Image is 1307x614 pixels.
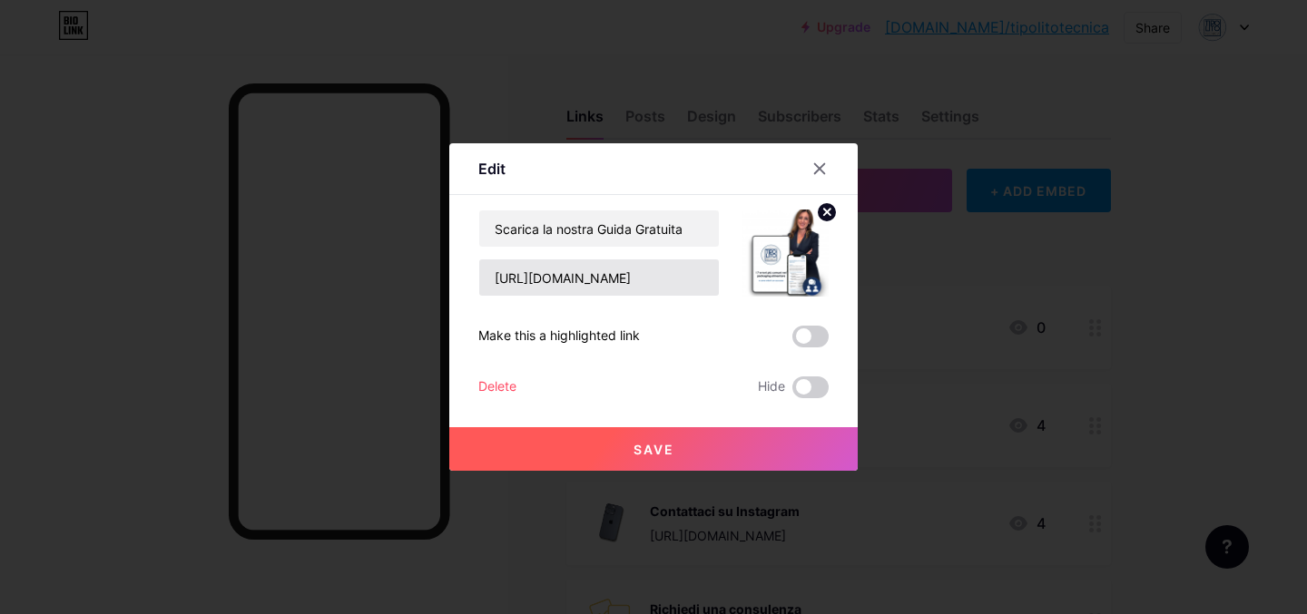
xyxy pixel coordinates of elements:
[479,210,719,247] input: Title
[479,259,719,296] input: URL
[478,326,640,347] div: Make this a highlighted link
[742,210,829,297] img: link_thumbnail
[634,442,674,457] span: Save
[449,427,858,471] button: Save
[478,158,506,180] div: Edit
[758,376,785,398] span: Hide
[478,376,516,398] div: Delete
